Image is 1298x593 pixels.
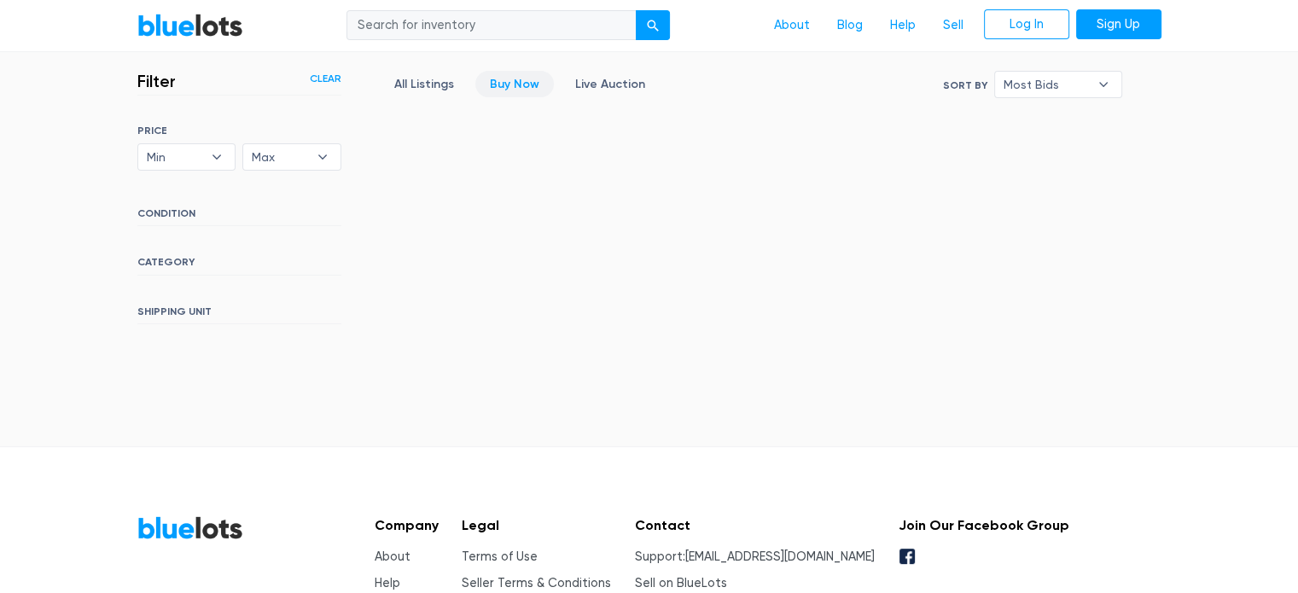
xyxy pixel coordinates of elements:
[462,576,611,590] a: Seller Terms & Conditions
[137,207,341,226] h6: CONDITION
[137,13,243,38] a: BlueLots
[1004,72,1089,97] span: Most Bids
[685,549,875,564] a: [EMAIL_ADDRESS][DOMAIN_NAME]
[635,576,727,590] a: Sell on BlueLots
[375,517,439,533] h5: Company
[1076,9,1161,40] a: Sign Up
[137,305,341,324] h6: SHIPPING UNIT
[824,9,876,42] a: Blog
[252,144,308,170] span: Max
[462,517,611,533] h5: Legal
[346,10,637,41] input: Search for inventory
[137,71,176,91] h3: Filter
[943,78,987,93] label: Sort By
[876,9,929,42] a: Help
[137,515,243,540] a: BlueLots
[635,548,875,567] li: Support:
[375,549,410,564] a: About
[462,549,538,564] a: Terms of Use
[561,71,660,97] a: Live Auction
[310,71,341,86] a: Clear
[898,517,1068,533] h5: Join Our Facebook Group
[137,256,341,275] h6: CATEGORY
[199,144,235,170] b: ▾
[147,144,203,170] span: Min
[1086,72,1121,97] b: ▾
[760,9,824,42] a: About
[375,576,400,590] a: Help
[137,125,341,137] h6: PRICE
[305,144,341,170] b: ▾
[635,517,875,533] h5: Contact
[380,71,469,97] a: All Listings
[984,9,1069,40] a: Log In
[475,71,554,97] a: Buy Now
[929,9,977,42] a: Sell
